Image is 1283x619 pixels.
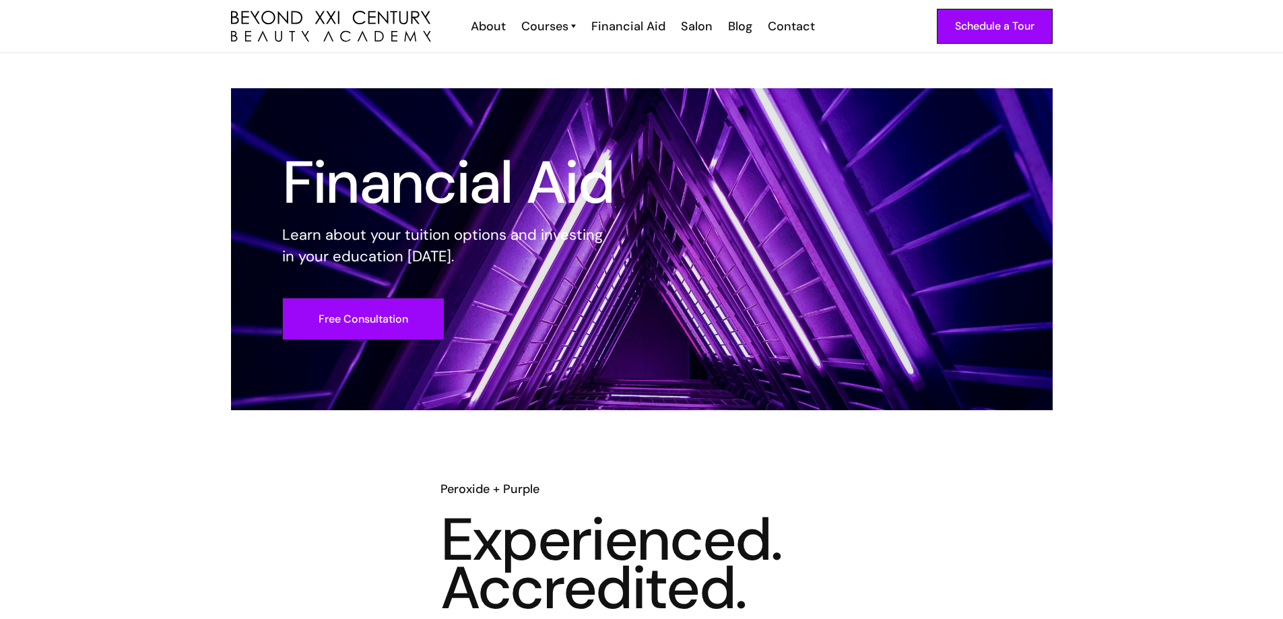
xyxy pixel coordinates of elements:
h1: Financial Aid [282,158,615,207]
div: Financial Aid [591,18,665,35]
div: About [471,18,506,35]
h6: Peroxide + Purple [440,480,843,498]
img: beyond 21st century beauty academy logo [231,11,431,42]
a: Financial Aid [583,18,672,35]
a: Free Consultation [282,298,445,340]
div: Contact [768,18,815,35]
a: About [462,18,513,35]
a: Contact [759,18,822,35]
a: Salon [672,18,719,35]
h3: Experienced. Accredited. [440,515,843,612]
a: Blog [719,18,759,35]
div: Courses [521,18,568,35]
div: Blog [728,18,752,35]
p: Learn about your tuition options and investing in your education [DATE]. [282,224,615,267]
div: Salon [681,18,713,35]
a: Schedule a Tour [937,9,1053,44]
a: Courses [521,18,576,35]
div: Schedule a Tour [955,18,1034,35]
a: home [231,11,431,42]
